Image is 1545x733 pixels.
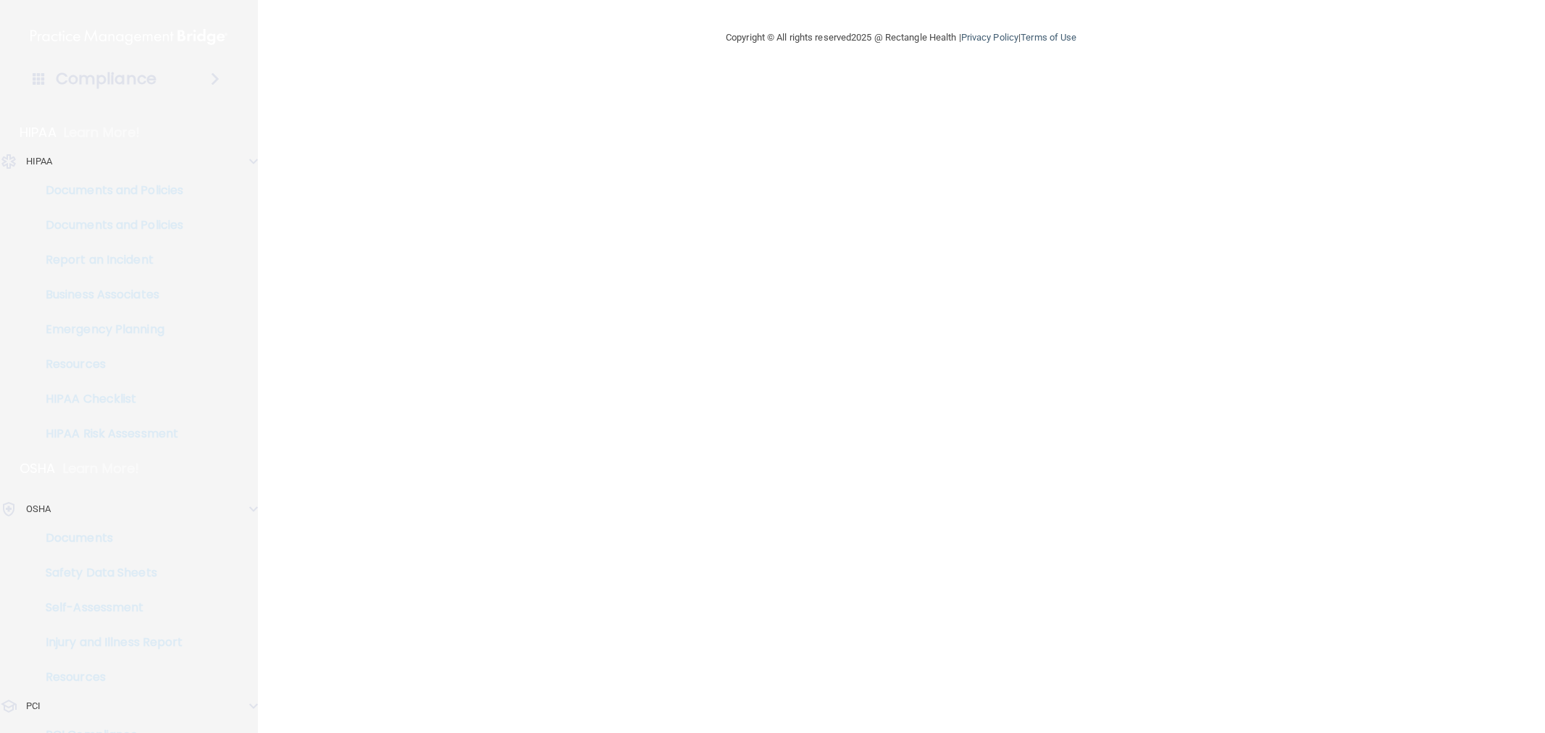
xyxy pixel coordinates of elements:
[9,392,207,406] p: HIPAA Checklist
[63,460,140,477] p: Learn More!
[20,460,56,477] p: OSHA
[961,32,1018,43] a: Privacy Policy
[9,357,207,372] p: Resources
[64,124,141,141] p: Learn More!
[637,14,1165,61] div: Copyright © All rights reserved 2025 @ Rectangle Health | |
[9,253,207,267] p: Report an Incident
[26,500,51,518] p: OSHA
[9,566,207,580] p: Safety Data Sheets
[9,531,207,545] p: Documents
[56,69,156,89] h4: Compliance
[1021,32,1076,43] a: Terms of Use
[9,183,207,198] p: Documents and Policies
[9,427,207,441] p: HIPAA Risk Assessment
[9,600,207,615] p: Self-Assessment
[30,22,227,51] img: PMB logo
[26,153,53,170] p: HIPAA
[9,322,207,337] p: Emergency Planning
[20,124,56,141] p: HIPAA
[9,288,207,302] p: Business Associates
[26,698,41,715] p: PCI
[9,218,207,233] p: Documents and Policies
[9,635,207,650] p: Injury and Illness Report
[9,670,207,684] p: Resources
